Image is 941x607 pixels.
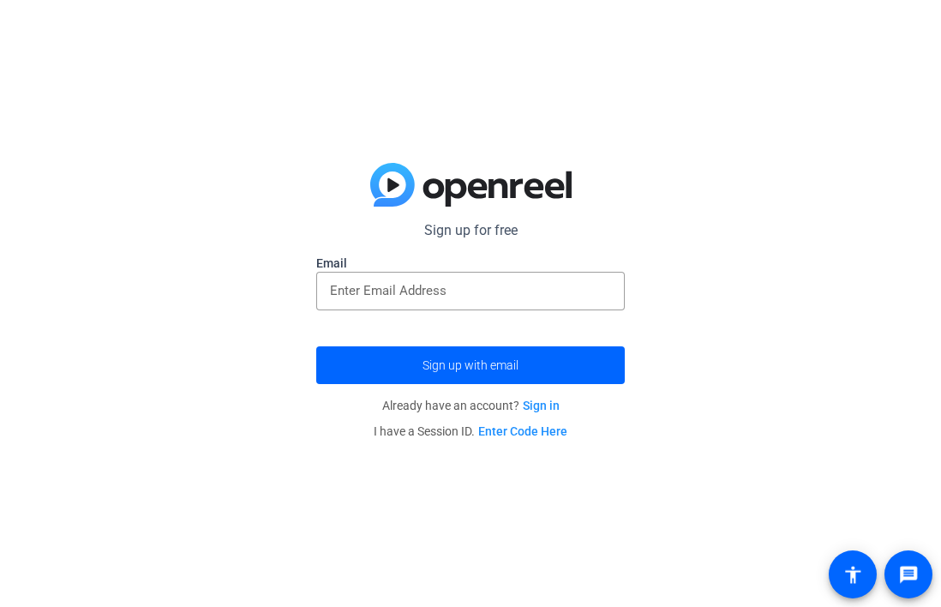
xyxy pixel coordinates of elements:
button: Sign up with email [316,346,625,384]
label: Email [316,255,625,272]
img: blue-gradient.svg [370,163,572,207]
span: I have a Session ID. [374,424,567,438]
a: Sign in [523,399,560,412]
mat-icon: accessibility [842,564,863,585]
a: Enter Code Here [478,424,567,438]
mat-icon: message [898,564,919,585]
input: Enter Email Address [330,280,611,301]
p: Sign up for free [316,220,625,241]
span: Already have an account? [382,399,560,412]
